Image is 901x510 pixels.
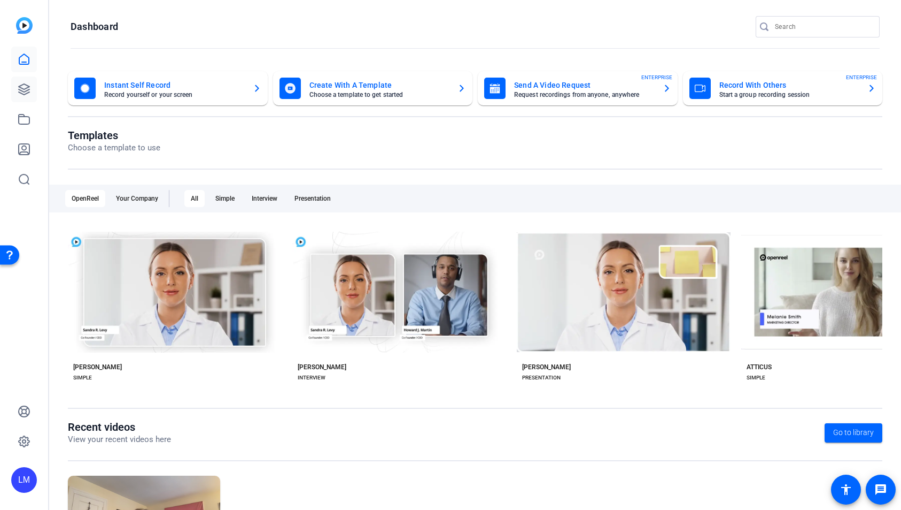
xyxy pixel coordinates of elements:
[514,79,654,92] mat-card-title: Send A Video Request
[209,190,241,207] div: Simple
[840,483,852,496] mat-icon: accessibility
[68,433,171,446] p: View your recent videos here
[514,92,654,98] mat-card-subtitle: Request recordings from anyone, anywhere
[719,79,859,92] mat-card-title: Record With Others
[71,20,118,33] h1: Dashboard
[16,17,33,34] img: blue-gradient.svg
[833,427,874,438] span: Go to library
[68,129,160,142] h1: Templates
[68,421,171,433] h1: Recent videos
[273,71,473,105] button: Create With A TemplateChoose a template to get started
[245,190,284,207] div: Interview
[478,71,678,105] button: Send A Video RequestRequest recordings from anyone, anywhereENTERPRISE
[110,190,165,207] div: Your Company
[683,71,883,105] button: Record With OthersStart a group recording sessionENTERPRISE
[825,423,882,443] a: Go to library
[104,79,244,92] mat-card-title: Instant Self Record
[747,363,772,371] div: ATTICUS
[874,483,887,496] mat-icon: message
[68,142,160,154] p: Choose a template to use
[11,467,37,493] div: LM
[522,363,571,371] div: [PERSON_NAME]
[68,71,268,105] button: Instant Self RecordRecord yourself or your screen
[747,374,765,382] div: SIMPLE
[522,374,561,382] div: PRESENTATION
[309,92,449,98] mat-card-subtitle: Choose a template to get started
[288,190,337,207] div: Presentation
[641,73,672,81] span: ENTERPRISE
[309,79,449,92] mat-card-title: Create With A Template
[73,374,92,382] div: SIMPLE
[298,374,325,382] div: INTERVIEW
[719,92,859,98] mat-card-subtitle: Start a group recording session
[775,20,871,33] input: Search
[104,92,244,98] mat-card-subtitle: Record yourself or your screen
[184,190,205,207] div: All
[73,363,122,371] div: [PERSON_NAME]
[846,73,877,81] span: ENTERPRISE
[65,190,105,207] div: OpenReel
[298,363,346,371] div: [PERSON_NAME]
